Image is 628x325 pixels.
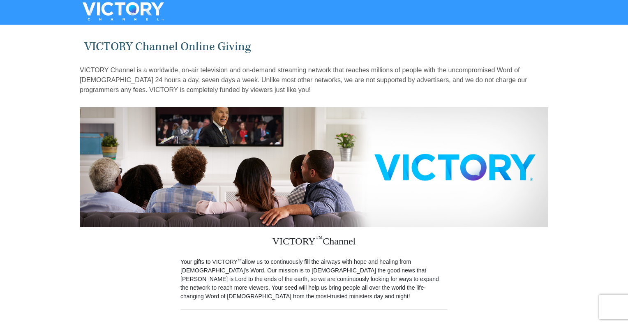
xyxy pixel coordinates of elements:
[180,227,448,258] h3: VICTORY Channel
[80,65,548,95] p: VICTORY Channel is a worldwide, on-air television and on-demand streaming network that reaches mi...
[84,40,544,53] h1: VICTORY Channel Online Giving
[180,258,448,301] p: Your gifts to VICTORY allow us to continuously fill the airways with hope and healing from [DEMOG...
[72,2,175,21] img: VICTORYTHON - VICTORY Channel
[238,258,242,263] sup: ™
[316,234,323,242] sup: ™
